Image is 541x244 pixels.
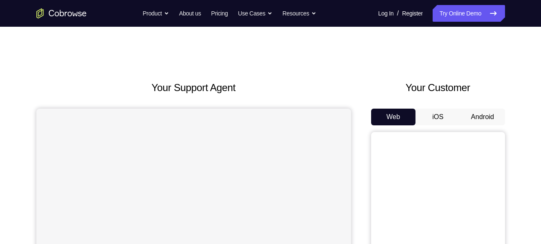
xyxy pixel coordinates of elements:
[415,109,460,125] button: iOS
[238,5,272,22] button: Use Cases
[371,80,505,95] h2: Your Customer
[36,8,87,18] a: Go to the home page
[282,5,316,22] button: Resources
[378,5,394,22] a: Log In
[402,5,423,22] a: Register
[36,80,351,95] h2: Your Support Agent
[460,109,505,125] button: Android
[143,5,169,22] button: Product
[433,5,505,22] a: Try Online Demo
[179,5,201,22] a: About us
[211,5,228,22] a: Pricing
[397,8,399,18] span: /
[371,109,416,125] button: Web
